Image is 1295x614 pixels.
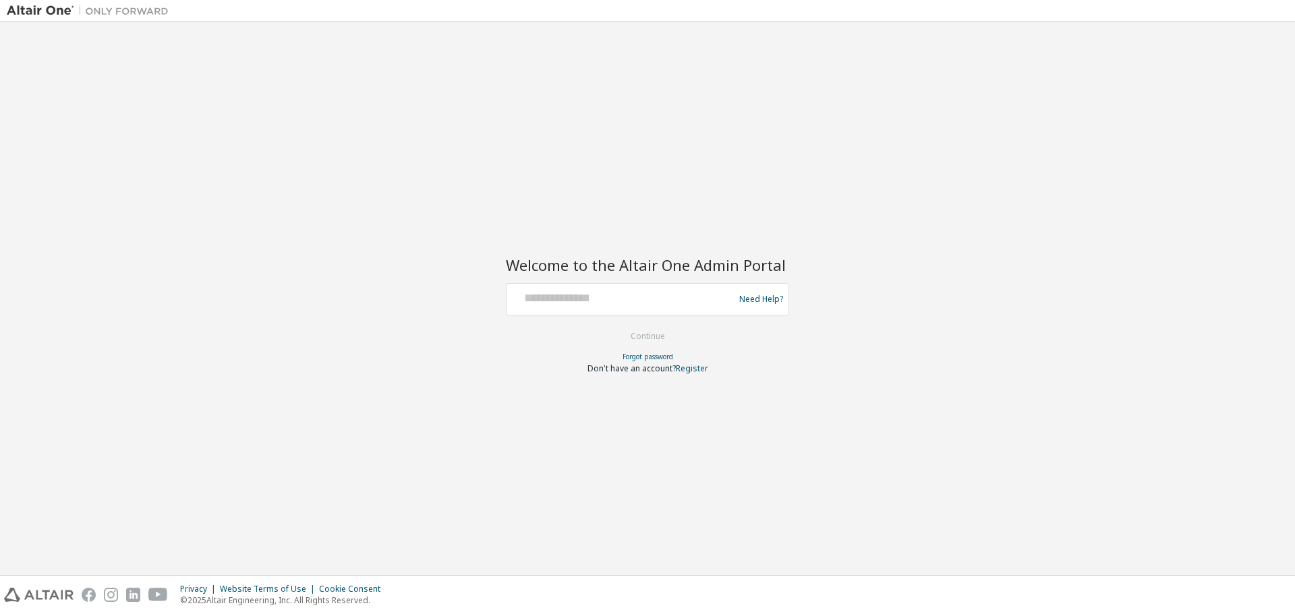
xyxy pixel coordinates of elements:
img: facebook.svg [82,588,96,602]
div: Website Terms of Use [220,584,319,594]
div: Cookie Consent [319,584,388,594]
a: Register [676,363,708,374]
h2: Welcome to the Altair One Admin Portal [506,255,789,274]
img: instagram.svg [104,588,118,602]
img: linkedin.svg [126,588,140,602]
p: © 2025 Altair Engineering, Inc. All Rights Reserved. [180,594,388,606]
img: Altair One [7,4,175,18]
div: Privacy [180,584,220,594]
img: youtube.svg [148,588,168,602]
span: Don't have an account? [587,363,676,374]
a: Forgot password [623,352,673,361]
img: altair_logo.svg [4,588,74,602]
